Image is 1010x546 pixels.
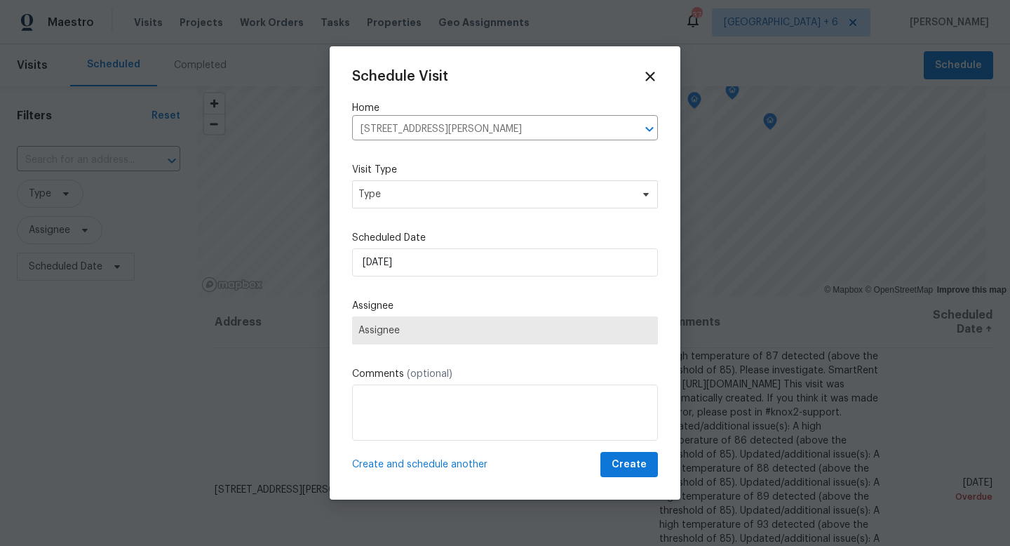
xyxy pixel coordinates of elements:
span: Create and schedule another [352,458,487,472]
label: Comments [352,367,658,381]
label: Visit Type [352,163,658,177]
span: Create [612,456,647,474]
span: (optional) [407,369,452,379]
label: Scheduled Date [352,231,658,245]
span: Assignee [358,325,652,336]
span: Close [642,69,658,84]
input: Enter in an address [352,119,619,140]
button: Open [640,119,659,139]
label: Assignee [352,299,658,313]
button: Create [600,452,658,478]
input: M/D/YYYY [352,248,658,277]
span: Schedule Visit [352,69,448,84]
label: Home [352,101,658,115]
span: Type [358,187,631,201]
